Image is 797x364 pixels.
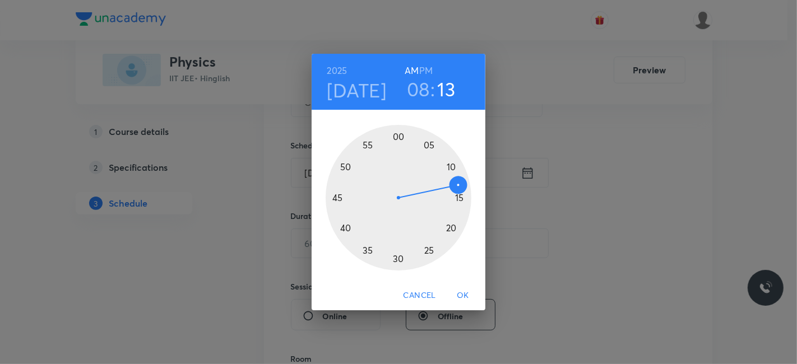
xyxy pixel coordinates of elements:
button: Cancel [399,285,441,306]
span: OK [450,288,476,302]
button: OK [445,285,481,306]
button: AM [405,63,419,78]
h3: : [430,77,435,101]
button: 2025 [327,63,347,78]
button: PM [419,63,433,78]
button: [DATE] [327,78,387,102]
span: Cancel [404,288,436,302]
button: 08 [407,77,430,101]
button: 13 [438,77,456,101]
